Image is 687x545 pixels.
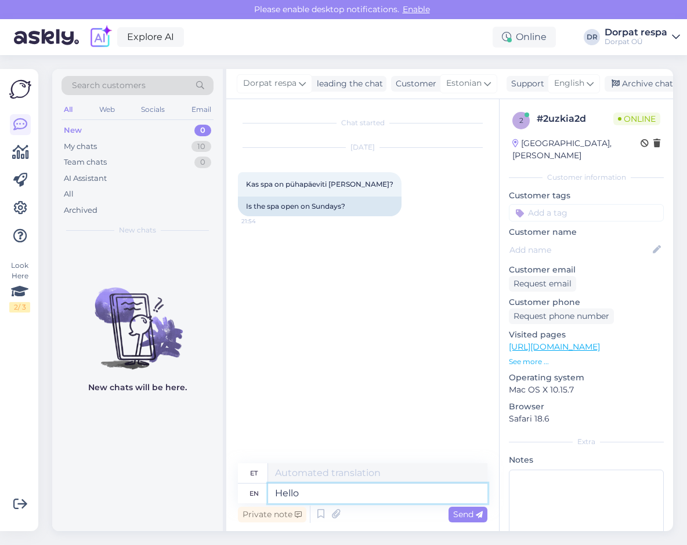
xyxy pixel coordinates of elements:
span: 2 [519,116,523,125]
img: No chats [52,267,223,371]
div: All [64,188,74,200]
p: Mac OS X 10.15.7 [509,384,664,396]
div: 2 / 3 [9,302,30,313]
img: Askly Logo [9,78,31,100]
span: 21:54 [241,217,285,226]
div: New [64,125,82,136]
div: 0 [194,157,211,168]
div: Online [493,27,556,48]
p: Visited pages [509,329,664,341]
span: English [554,77,584,90]
div: Private note [238,507,306,522]
div: Team chats [64,157,107,168]
img: explore-ai [88,25,113,49]
div: [GEOGRAPHIC_DATA], [PERSON_NAME] [512,137,641,162]
a: Explore AI [117,27,184,47]
p: Customer email [509,264,664,276]
span: New chats [119,225,156,235]
p: Browser [509,401,664,413]
div: Web [97,102,117,117]
div: Request phone number [509,308,614,324]
a: Dorpat respaDorpat OÜ [605,28,680,46]
input: Add name [509,244,650,256]
textarea: Hello [268,484,487,503]
p: Safari 18.6 [509,413,664,425]
p: Notes [509,454,664,466]
p: Customer tags [509,190,664,202]
input: Add a tag [509,204,664,221]
div: All [62,102,75,117]
div: Customer information [509,172,664,183]
span: Kas spa on pühapäeviti [PERSON_NAME]? [246,180,393,188]
div: Customer [391,78,436,90]
div: Request email [509,276,576,292]
span: Estonian [446,77,482,90]
div: Is the spa open on Sundays? [238,197,402,216]
p: New chats will be here. [88,381,187,394]
div: Archive chat [605,76,678,92]
p: Customer phone [509,296,664,308]
div: My chats [64,141,97,152]
span: Dorpat respa [243,77,297,90]
div: Support [507,78,544,90]
div: Extra [509,437,664,447]
div: leading the chat [312,78,383,90]
div: 0 [194,125,211,136]
p: See more ... [509,357,664,367]
div: 10 [191,141,211,152]
span: Enable [399,4,433,14]
div: [DATE] [238,142,487,152]
div: Socials [139,102,167,117]
a: [URL][DOMAIN_NAME] [509,341,600,352]
div: # 2uzkia2d [537,112,613,126]
div: Email [189,102,214,117]
div: en [250,484,259,503]
div: Dorpat respa [605,28,667,37]
p: Customer name [509,226,664,238]
div: AI Assistant [64,173,107,184]
p: Operating system [509,372,664,384]
div: Look Here [9,260,30,313]
div: Chat started [238,118,487,128]
span: Search customers [72,79,146,92]
div: et [250,463,258,483]
span: Online [613,112,660,125]
div: Archived [64,205,97,216]
span: Send [453,509,483,519]
div: Dorpat OÜ [605,37,667,46]
div: DR [584,29,600,45]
